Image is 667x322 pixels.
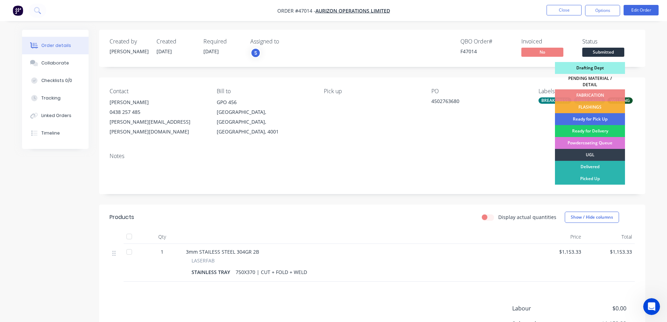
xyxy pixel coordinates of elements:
[157,38,195,45] div: Created
[533,230,584,244] div: Price
[41,42,71,49] div: Order details
[555,113,625,125] div: Ready for Pick Up
[192,257,215,264] span: LASERFAB
[555,101,625,113] div: FLASHINGS
[277,7,315,14] span: Order #47014 -
[431,97,519,107] div: 4502763680
[643,298,660,315] iframe: Intercom live chat
[203,48,219,55] span: [DATE]
[22,89,89,107] button: Tracking
[22,107,89,124] button: Linked Orders
[110,117,206,137] div: [PERSON_NAME][EMAIL_ADDRESS][PERSON_NAME][DOMAIN_NAME]
[41,112,71,119] div: Linked Orders
[22,124,89,142] button: Timeline
[539,88,634,95] div: Labels
[555,149,625,161] div: UGL
[582,48,624,58] button: Submitted
[624,5,659,15] button: Edit Order
[233,267,310,277] div: 750X370 | CUT + FOLD + WELD
[555,125,625,137] div: Ready for Delivery
[547,5,582,15] button: Close
[217,97,313,107] div: GPO 456
[555,173,625,185] div: Picked Up
[585,5,620,16] button: Options
[141,230,183,244] div: Qty
[110,107,206,117] div: 0438 257 485
[41,60,69,66] div: Collaborate
[584,230,635,244] div: Total
[536,248,581,255] span: $1,153.33
[582,38,635,45] div: Status
[41,77,72,84] div: Checklists 0/0
[460,48,513,55] div: F47014
[539,97,571,104] div: BREAK PRESS
[250,38,320,45] div: Assigned to
[324,88,420,95] div: Pick up
[217,97,313,137] div: GPO 456[GEOGRAPHIC_DATA], [GEOGRAPHIC_DATA], [GEOGRAPHIC_DATA], 4001
[555,161,625,173] div: Delivered
[431,88,527,95] div: PO
[110,48,148,55] div: [PERSON_NAME]
[315,7,390,14] a: AURIZON OPERATIONS LIMITED
[498,213,556,221] label: Display actual quantities
[217,107,313,137] div: [GEOGRAPHIC_DATA], [GEOGRAPHIC_DATA], [GEOGRAPHIC_DATA], 4001
[110,213,134,221] div: Products
[110,38,148,45] div: Created by
[521,48,563,56] span: No
[521,38,574,45] div: Invoiced
[186,248,259,255] span: 3mm STAILESS STEEL 304GR 2B
[110,153,635,159] div: Notes
[192,267,233,277] div: STAINLESS TRAY
[555,62,625,74] div: Drafting Dept
[555,137,625,149] div: Powdercoating Queue
[157,48,172,55] span: [DATE]
[110,88,206,95] div: Contact
[582,48,624,56] span: Submitted
[250,48,261,58] button: S
[574,304,626,313] span: $0.00
[512,304,575,313] span: Labour
[460,38,513,45] div: QBO Order #
[22,54,89,72] button: Collaborate
[110,97,206,137] div: [PERSON_NAME]0438 257 485[PERSON_NAME][EMAIL_ADDRESS][PERSON_NAME][DOMAIN_NAME]
[555,89,625,101] div: FABRICATION
[217,88,313,95] div: Bill to
[587,248,632,255] span: $1,153.33
[22,37,89,54] button: Order details
[555,74,625,89] div: PENDING MATERIAL / DETAIL
[13,5,23,16] img: Factory
[203,38,242,45] div: Required
[22,72,89,89] button: Checklists 0/0
[161,248,164,255] span: 1
[41,95,61,101] div: Tracking
[110,97,206,107] div: [PERSON_NAME]
[41,130,60,136] div: Timeline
